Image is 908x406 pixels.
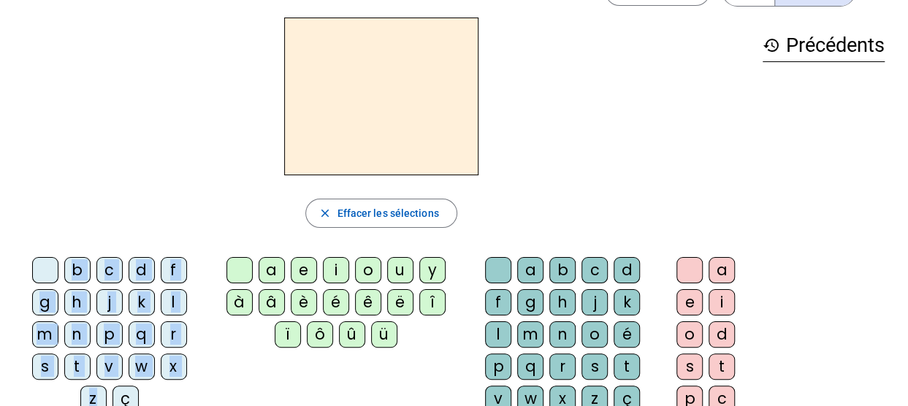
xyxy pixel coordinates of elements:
div: i [709,289,735,315]
div: q [129,321,155,348]
div: ü [371,321,397,348]
div: x [161,353,187,380]
div: e [291,257,317,283]
div: o [676,321,703,348]
h3: Précédents [763,29,885,62]
div: d [129,257,155,283]
div: t [614,353,640,380]
div: î [419,289,446,315]
div: s [676,353,703,380]
div: l [485,321,511,348]
div: g [517,289,543,315]
div: n [549,321,576,348]
div: n [64,321,91,348]
div: a [259,257,285,283]
span: Effacer les sélections [337,204,438,222]
div: f [485,289,511,315]
div: é [323,289,349,315]
div: u [387,257,413,283]
div: k [129,289,155,315]
div: s [581,353,608,380]
div: ê [355,289,381,315]
div: è [291,289,317,315]
div: k [614,289,640,315]
div: r [161,321,187,348]
div: ô [307,321,333,348]
div: m [32,321,58,348]
div: ï [275,321,301,348]
div: v [96,353,123,380]
div: t [64,353,91,380]
div: p [96,321,123,348]
div: e [676,289,703,315]
div: c [96,257,123,283]
div: w [129,353,155,380]
div: l [161,289,187,315]
mat-icon: history [763,37,780,54]
div: s [32,353,58,380]
div: ë [387,289,413,315]
div: j [96,289,123,315]
div: o [581,321,608,348]
div: a [709,257,735,283]
div: d [614,257,640,283]
div: h [64,289,91,315]
div: g [32,289,58,315]
div: f [161,257,187,283]
div: é [614,321,640,348]
div: p [485,353,511,380]
div: à [226,289,253,315]
div: d [709,321,735,348]
button: Effacer les sélections [305,199,457,228]
div: r [549,353,576,380]
div: t [709,353,735,380]
div: o [355,257,381,283]
div: û [339,321,365,348]
div: a [517,257,543,283]
div: i [323,257,349,283]
div: h [549,289,576,315]
mat-icon: close [318,207,331,220]
div: b [64,257,91,283]
div: q [517,353,543,380]
div: j [581,289,608,315]
div: c [581,257,608,283]
div: m [517,321,543,348]
div: b [549,257,576,283]
div: â [259,289,285,315]
div: y [419,257,446,283]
